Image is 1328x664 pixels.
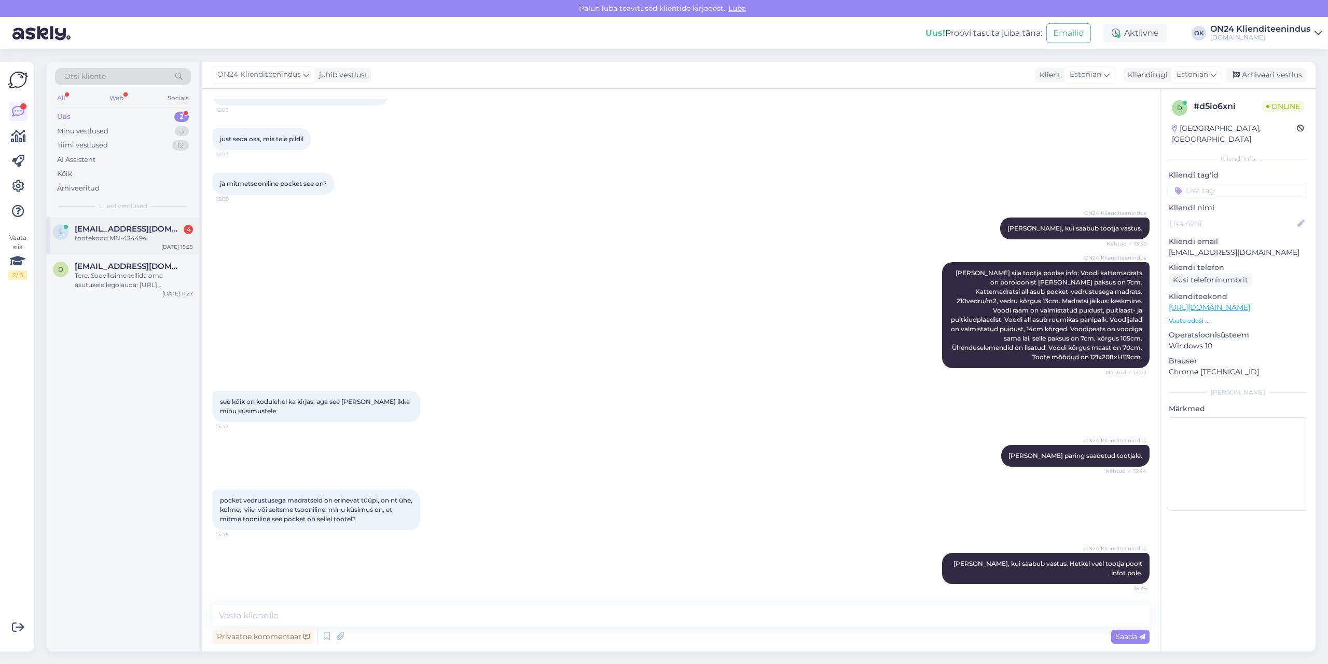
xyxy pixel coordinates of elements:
span: d [58,265,63,273]
div: 12 [172,140,189,151]
span: 12:03 [216,106,255,114]
span: Otsi kliente [64,71,106,82]
div: Aktiivne [1103,24,1167,43]
p: Kliendi tag'id [1169,170,1307,181]
span: [PERSON_NAME] siia tootja poolse info: Voodi kattemadrats on poroloonist [PERSON_NAME] paksus on ... [951,269,1144,361]
a: [URL][DOMAIN_NAME] [1169,303,1250,312]
p: Kliendi telefon [1169,262,1307,273]
div: Privaatne kommentaar [213,630,314,644]
span: 13:45 [216,531,255,538]
span: Nähtud ✓ 13:44 [1105,467,1146,475]
span: 13:09 [216,195,255,203]
div: OK [1192,26,1206,40]
span: Online [1262,101,1304,112]
p: Windows 10 [1169,341,1307,351]
span: 13:43 [216,423,255,430]
div: Arhiveeritud [57,183,100,194]
span: ON24 Klienditeenindus [1084,254,1146,262]
div: Arhiveeri vestlus [1226,68,1306,82]
div: ON24 Klienditeenindus [1210,25,1310,33]
span: Estonian [1177,69,1208,80]
div: All [55,91,67,105]
div: Küsi telefoninumbrit [1169,273,1252,287]
div: Socials [165,91,191,105]
span: ja mitmetsooniline pocket see on? [220,180,327,187]
span: direktor@lasteaedkelluke.ee [75,262,183,271]
p: [EMAIL_ADDRESS][DOMAIN_NAME] [1169,247,1307,258]
div: Proovi tasuta juba täna: [925,27,1042,39]
span: leonald@leonald.com [75,224,183,234]
div: 4 [184,225,193,234]
span: ON24 Klienditeenindus [217,69,301,80]
p: Brauser [1169,356,1307,367]
input: Lisa tag [1169,183,1307,198]
span: [PERSON_NAME], kui saabub tootja vastus. [1007,224,1142,232]
div: [DOMAIN_NAME] [1210,33,1310,42]
span: [PERSON_NAME] päring saadetud tootjale. [1008,452,1142,459]
div: 2 [174,112,189,122]
span: Nähtud ✓ 13:38 [1106,240,1146,248]
span: Estonian [1070,69,1101,80]
p: Klienditeekond [1169,291,1307,302]
span: Saada [1115,632,1145,641]
input: Lisa nimi [1169,218,1295,229]
div: Minu vestlused [57,126,108,137]
span: Nähtud ✓ 13:43 [1106,369,1146,376]
span: pocket vedrustusega madratseid on erinevat tüüpi, on nt ühe, kolme, viie või seitsme tsooniline. ... [220,496,414,523]
div: Web [107,91,126,105]
span: 15:26 [1108,585,1146,592]
div: Klienditugi [1124,70,1168,80]
span: ON24 Klienditeenindus [1084,437,1146,444]
div: [DATE] 15:25 [161,243,193,251]
span: l [59,228,63,236]
span: [PERSON_NAME], kui saabub vastus. Hetkel veel tootja poolt infot pole. [953,560,1144,577]
button: Emailid [1046,23,1091,43]
div: AI Assistent [57,155,95,165]
div: # d5io6xni [1194,100,1262,113]
span: Luba [725,4,749,13]
div: 3 [175,126,189,137]
a: ON24 Klienditeenindus[DOMAIN_NAME] [1210,25,1322,42]
div: Vaata siia [8,233,27,280]
p: Vaata edasi ... [1169,316,1307,326]
div: juhib vestlust [315,70,368,80]
b: Uus! [925,28,945,38]
span: d [1177,104,1182,112]
div: Tiimi vestlused [57,140,108,151]
span: 12:03 [216,151,255,158]
p: Märkmed [1169,403,1307,414]
span: see kõik on kodulehel ka kirjas, aga see [PERSON_NAME] ikka minu küsimustele [220,398,411,415]
span: ON24 Klienditeenindus [1084,545,1146,552]
div: Uus [57,112,71,122]
div: Kõik [57,169,72,179]
span: ON24 Klienditeenindus [1084,209,1146,217]
div: tootekood MN-424494 [75,234,193,243]
span: just seda osa, mis teie pildil [220,135,303,143]
div: 2 / 3 [8,270,27,280]
div: [PERSON_NAME] [1169,388,1307,397]
span: Uued vestlused [99,201,147,211]
div: [GEOGRAPHIC_DATA], [GEOGRAPHIC_DATA] [1172,123,1297,145]
div: Kliendi info [1169,154,1307,164]
div: Klient [1035,70,1061,80]
div: Tere. Sooviksime tellida oma asutusele legolauda: [URL][DOMAIN_NAME], kuid vajaksime maksmiseks E... [75,271,193,290]
p: Operatsioonisüsteem [1169,330,1307,341]
div: [DATE] 11:27 [162,290,193,297]
img: Askly Logo [8,70,28,90]
p: Kliendi nimi [1169,202,1307,213]
p: Chrome [TECHNICAL_ID] [1169,367,1307,377]
p: Kliendi email [1169,236,1307,247]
